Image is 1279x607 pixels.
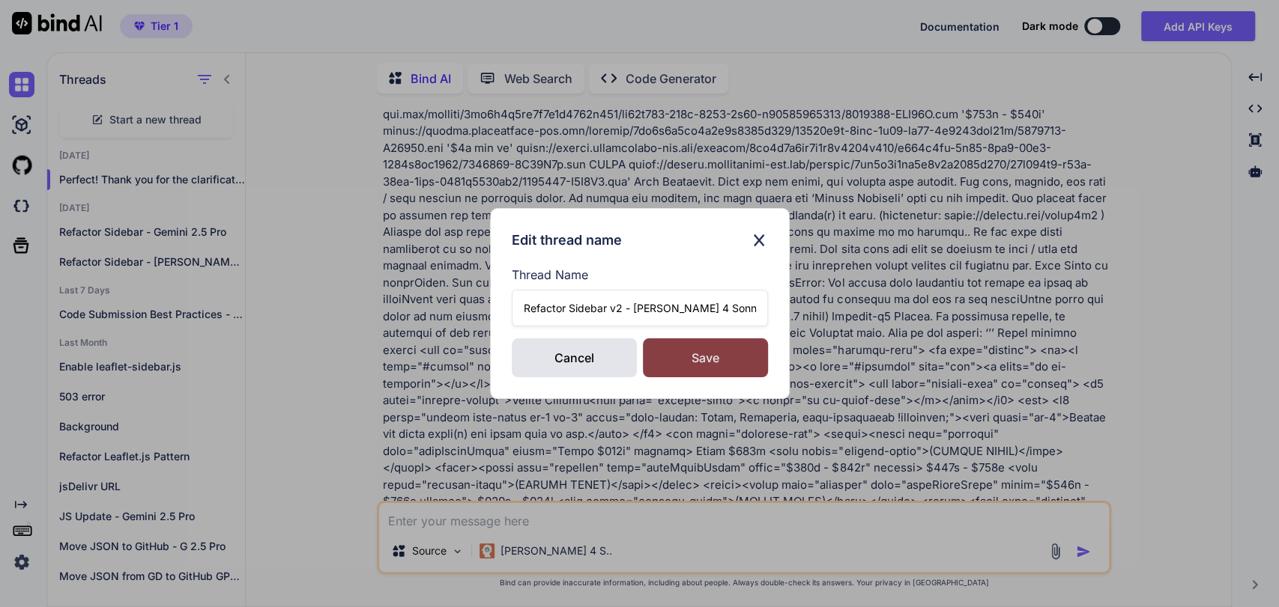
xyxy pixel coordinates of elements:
[512,338,637,377] div: Cancel
[512,290,768,326] input: Enter new thread name
[643,338,768,377] div: Save
[750,230,768,251] img: close
[512,230,622,251] h3: Edit thread name
[512,266,768,284] label: Thread Name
